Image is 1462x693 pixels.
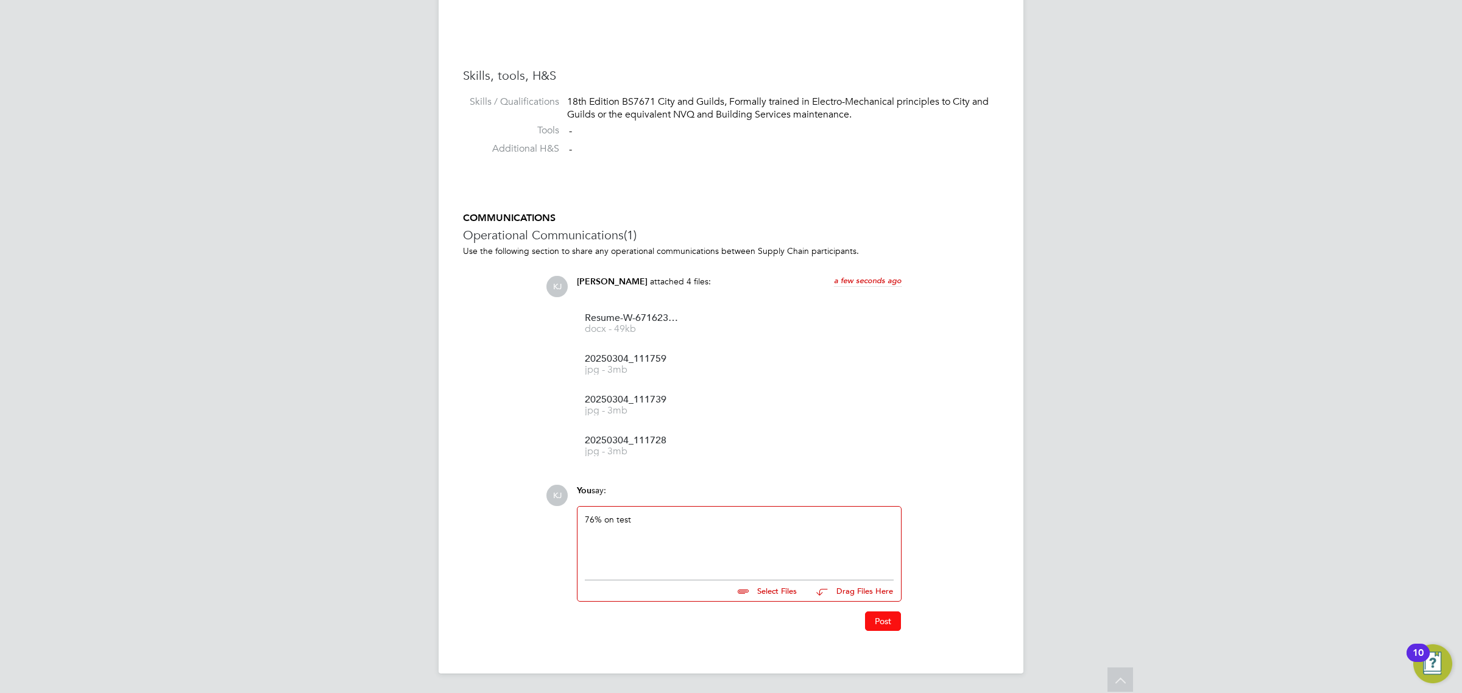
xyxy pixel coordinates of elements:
a: 20250304_111759 jpg - 3mb [585,354,682,375]
span: jpg - 3mb [585,447,682,456]
a: Resume-W-671623%20PB docx - 49kb [585,314,682,334]
span: KJ [546,485,568,506]
span: You [577,485,592,496]
span: 20250304_111728 [585,436,682,445]
button: Open Resource Center, 10 new notifications [1413,644,1452,683]
label: Skills / Qualifications [463,96,559,108]
label: Additional H&S [463,142,559,155]
span: Resume-W-671623%20PB [585,314,682,323]
a: 20250304_111728 jpg - 3mb [585,436,682,456]
button: Post [865,611,901,631]
div: 76% on test [585,514,894,566]
span: jpg - 3mb [585,365,682,375]
span: [PERSON_NAME] [577,276,648,287]
span: docx - 49kb [585,325,682,334]
div: say: [577,485,902,506]
span: - [569,143,572,155]
span: (1) [624,227,637,243]
div: 18th Edition BS7671 City and Guilds, Formally trained in Electro-Mechanical principles to City an... [567,96,999,121]
span: jpg - 3mb [585,406,682,415]
label: Tools [463,124,559,137]
h3: Skills, tools, H&S [463,68,999,83]
button: Drag Files Here [807,579,894,604]
span: 20250304_111759 [585,354,682,364]
span: a few seconds ago [834,275,902,286]
span: 20250304_111739 [585,395,682,404]
p: Use the following section to share any operational communications between Supply Chain participants. [463,245,999,256]
div: 10 [1413,653,1424,669]
span: KJ [546,276,568,297]
a: 20250304_111739 jpg - 3mb [585,395,682,415]
h5: COMMUNICATIONS [463,212,999,225]
span: - [569,125,572,137]
span: attached 4 files: [650,276,711,287]
h3: Operational Communications [463,227,999,243]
